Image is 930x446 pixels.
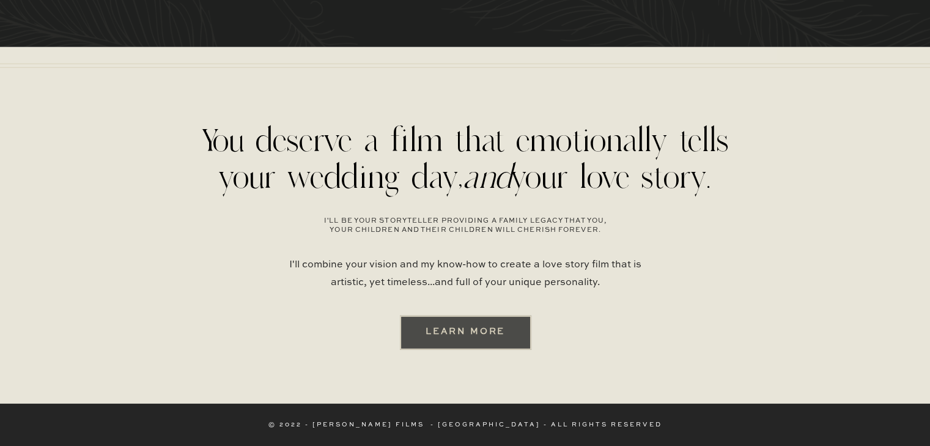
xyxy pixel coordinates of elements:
[248,217,684,238] h3: I'll be your storyteller providing a family legacy that you, your children and their children wil...
[186,122,744,195] h2: You deserve a film that emotionally tells your wedding day, your love story.
[150,422,781,429] p: © 2022 - [PERSON_NAME] films - [GEOGRAPHIC_DATA] - all rights reserved
[426,327,505,336] b: learn more
[463,155,511,198] i: and
[248,217,684,238] a: I'll be your storyteller providing a family legacy that you,your children and their children will...
[420,324,511,338] a: learn more
[289,256,642,302] p: I'll combine your vision and my know-how to create a love story film that is artistic, yet timele...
